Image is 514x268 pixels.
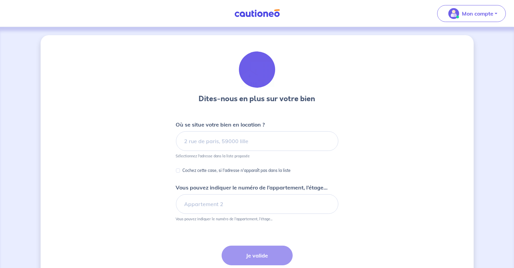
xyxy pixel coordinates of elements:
img: Cautioneo [232,9,283,18]
p: Vous pouvez indiquer le numéro de l’appartement, l’étage... [176,183,328,192]
input: Appartement 2 [176,194,338,214]
p: Vous pouvez indiquer le numéro de l’appartement, l’étage... [176,217,273,221]
p: Mon compte [462,9,493,18]
p: Sélectionnez l'adresse dans la liste proposée [176,154,250,158]
img: illu_account_valid_menu.svg [448,8,459,19]
img: illu_houses.svg [239,51,275,88]
button: illu_account_valid_menu.svgMon compte [437,5,506,22]
input: 2 rue de paris, 59000 lille [176,131,338,151]
h3: Dites-nous en plus sur votre bien [199,93,315,104]
p: Cochez cette case, si l'adresse n'apparaît pas dans la liste [183,166,291,175]
p: Où se situe votre bien en location ? [176,120,265,129]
